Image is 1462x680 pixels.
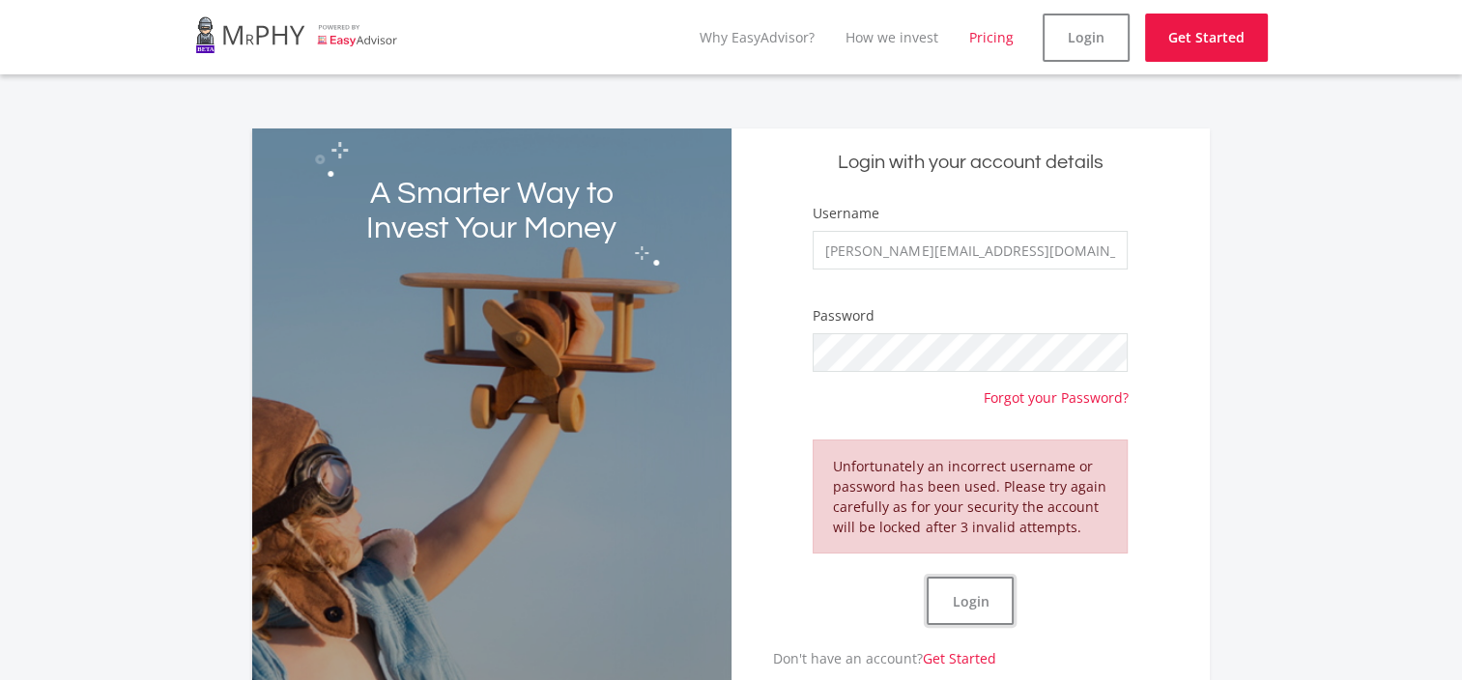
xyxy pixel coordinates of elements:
[846,28,938,46] a: How we invest
[746,150,1196,176] h5: Login with your account details
[731,648,996,668] p: Don't have an account?
[969,28,1014,46] a: Pricing
[927,577,1014,625] button: Login
[813,204,879,223] label: Username
[700,28,815,46] a: Why EasyAdvisor?
[813,439,1128,553] div: Unfortunately an incorrect username or password has been used. Please try again carefully as for ...
[923,649,996,667] a: Get Started
[1145,14,1268,62] a: Get Started
[1043,14,1130,62] a: Login
[348,177,636,246] h2: A Smarter Way to Invest Your Money
[983,372,1128,408] a: Forgot your Password?
[813,306,874,326] label: Password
